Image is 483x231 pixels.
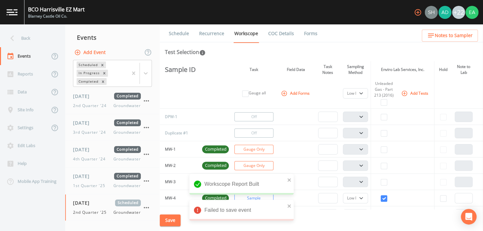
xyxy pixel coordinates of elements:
img: 0c990c1840edeb35a1cda5a7759fdb3c [438,6,451,19]
span: Notes to Sampler [435,32,473,40]
div: Unleaded Gas - Part 213 (2016) [373,81,394,98]
button: Gauge Only [234,145,273,154]
span: 3rd Quarter '24 [73,129,110,135]
span: [DATE] [73,93,94,100]
td: MW-5 [160,206,199,223]
div: Remove Completed [99,78,107,85]
div: Remove Scheduled [99,61,106,68]
a: [DATE]Completed2nd Quarter '24Groundwater [65,88,160,114]
a: [DATE]Completed4th Quarter '24Groundwater [65,141,160,168]
div: BCO Harrisville EZ Mart [28,6,85,13]
span: Groundwater [113,183,141,189]
th: Field Data [276,61,315,78]
a: COC Details [267,24,295,43]
span: Completed [114,146,141,153]
label: Gauge all [249,90,266,96]
th: Note to Lab [452,61,475,78]
img: logo [7,9,18,15]
div: Scheduled [77,61,99,68]
button: Add Tests [400,88,431,99]
a: Workscope [233,24,259,43]
th: Sample ID [160,61,199,78]
th: Task Notes [315,61,340,78]
button: close [287,202,292,210]
span: Groundwater [113,129,141,135]
a: Recurrence [198,24,225,43]
a: Forms [303,24,318,43]
div: Remove In Progress [101,70,108,76]
span: 2nd Quarter '25 [73,210,110,215]
span: Completed [114,93,141,100]
button: Off [234,129,273,138]
div: Blarney Castle Oil Co. [28,13,85,19]
button: Gauge Only [234,161,273,170]
button: Off [234,112,273,121]
div: Failed to save event [189,200,294,221]
span: Completed [114,173,141,180]
div: In Progress [77,70,101,76]
td: Duplicate #1 [160,125,199,141]
span: [DATE] [73,119,94,126]
th: Sampling Method [340,61,371,78]
span: 4th Quarter '24 [73,156,109,162]
span: Groundwater [113,103,141,109]
td: MW-1 [160,141,199,157]
svg: In this section you'll be able to select the analytical test to run, based on the media type, and... [199,49,206,56]
td: MW-3 [160,174,199,190]
img: 8f8bb747c3a2dcae4368f6375098707e [465,6,478,19]
span: [DATE] [73,173,94,180]
th: Task [231,61,276,78]
td: MW-2 [160,157,199,174]
a: [DATE]Scheduled2nd Quarter '25Groundwater [65,194,160,221]
span: Groundwater [113,210,141,215]
a: Schedule [168,24,190,43]
button: close [287,176,292,183]
span: [DATE] [73,146,94,153]
button: Add Forms [280,88,312,99]
div: Aimee Dumas [438,6,452,19]
div: Test Selection [165,48,206,56]
span: Completed [202,162,229,169]
span: [DATE] [73,199,94,206]
button: Save [160,214,181,226]
a: [DATE]Completed1st Quarter '25Groundwater [65,168,160,194]
th: Enviro Lab Services, Inc. [371,61,434,78]
div: shaynee@enviro-britesolutions.com [424,6,438,19]
span: Completed [114,119,141,126]
td: MW-4 [160,190,199,206]
img: 726fd29fcef06c5d4d94ec3380ebb1a1 [425,6,438,19]
span: Completed [202,146,229,153]
div: Events [65,29,160,46]
td: DPW-1 [160,109,199,125]
div: Workscope Report Built [189,174,294,195]
span: Groundwater [113,156,141,162]
div: +22 [452,6,465,19]
span: 1st Quarter '25 [73,183,109,189]
span: 2nd Quarter '24 [73,103,110,109]
button: Notes to Sampler [422,30,478,42]
span: Scheduled [115,199,141,206]
a: [DATE]Completed3rd Quarter '24Groundwater [65,114,160,141]
div: Completed [77,78,99,85]
button: Add Event [73,47,108,59]
div: Open Intercom Messenger [461,209,476,224]
th: Hold [434,61,452,78]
